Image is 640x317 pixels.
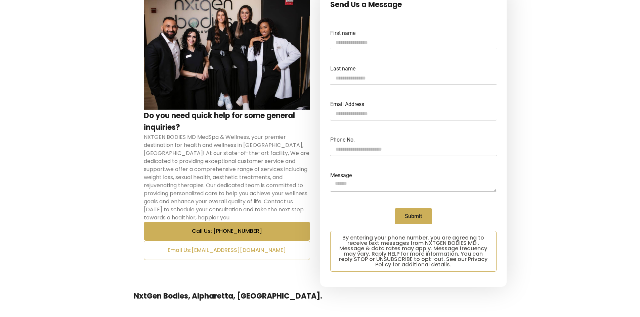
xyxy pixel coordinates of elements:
[134,290,507,302] h2: NxtGen Bodies, Alpharetta, [GEOGRAPHIC_DATA].
[339,235,488,267] span: By entering your phone number, you are agreeing to receive text messages from NXTGEN BODIES MD . ...
[330,137,355,143] label: Phone No.
[168,248,286,253] span: Email Us: [EMAIL_ADDRESS][DOMAIN_NAME]
[330,102,364,107] label: Email Address
[331,231,496,271] a: By entering your phone number, you are agreeing to receive text messages from NXTGEN BODIES MD . ...
[330,31,355,36] label: First name
[192,228,262,234] span: Call Us: [PHONE_NUMBER]
[144,110,310,133] h2: Do you need quick help for some general inquiries?
[405,214,422,219] span: Submit
[178,222,275,241] a: Call Us: [PHONE_NUMBER]
[395,208,432,224] button: Submit
[154,241,299,260] a: Email Us:[EMAIL_ADDRESS][DOMAIN_NAME]
[144,133,310,222] div: NXTGEN BODIES MD MedSpa & Wellness, your premier destination for health and wellness in [GEOGRAPH...
[330,173,352,178] label: Message
[330,66,355,71] label: Last name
